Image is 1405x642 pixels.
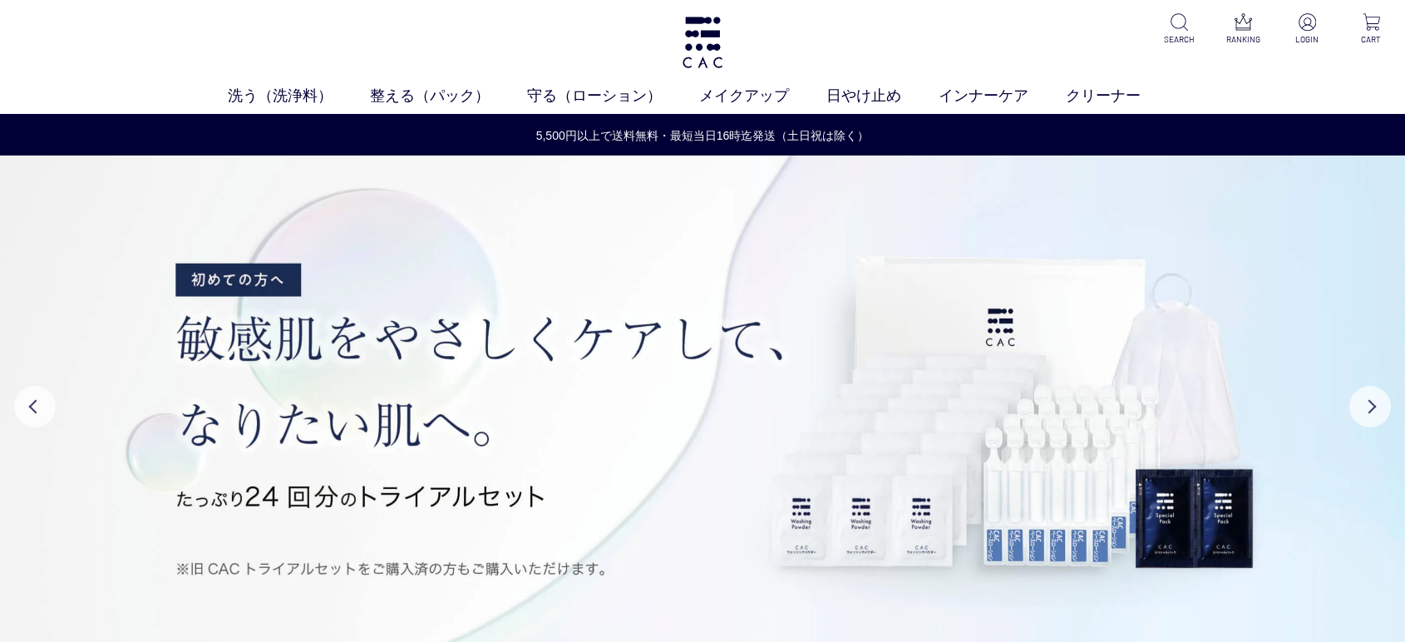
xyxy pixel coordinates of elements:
[527,85,699,107] a: 守る（ローション）
[1287,33,1328,46] p: LOGIN
[14,386,56,427] button: Previous
[1159,13,1200,46] a: SEARCH
[1066,85,1178,107] a: クリーナー
[1159,33,1200,46] p: SEARCH
[1223,33,1264,46] p: RANKING
[939,85,1066,107] a: インナーケア
[370,85,527,107] a: 整える（パック）
[826,85,939,107] a: 日やけ止め
[1351,13,1392,46] a: CART
[1223,13,1264,46] a: RANKING
[228,85,370,107] a: 洗う（洗浄料）
[1,127,1404,145] a: 5,500円以上で送料無料・最短当日16時迄発送（土日祝は除く）
[680,17,725,68] img: logo
[1287,13,1328,46] a: LOGIN
[1349,386,1391,427] button: Next
[1351,33,1392,46] p: CART
[699,85,826,107] a: メイクアップ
